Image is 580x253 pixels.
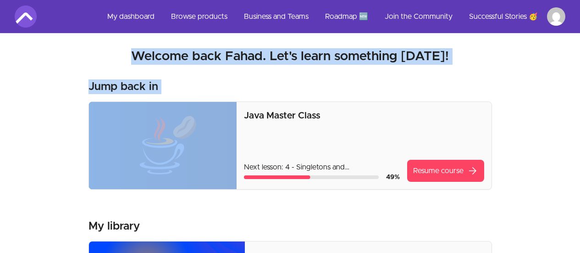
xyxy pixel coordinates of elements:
[244,109,484,122] p: Java Master Class
[318,6,376,28] a: Roadmap 🆕
[164,6,235,28] a: Browse products
[407,160,484,182] a: Resume coursearrow_forward
[462,6,545,28] a: Successful Stories 🥳
[100,6,565,28] nav: Main
[15,48,565,65] h2: Welcome back Fahad. Let's learn something [DATE]!
[377,6,460,28] a: Join the Community
[100,6,162,28] a: My dashboard
[88,219,140,234] h3: My library
[467,165,478,176] span: arrow_forward
[386,174,400,180] span: 49 %
[89,102,237,189] img: Product image for Java Master Class
[237,6,316,28] a: Business and Teams
[15,6,37,28] img: Amigoscode logo
[88,79,158,94] h3: Jump back in
[244,162,399,173] p: Next lesson: 4 - Singletons and @Inject_@Autowire
[244,175,378,179] div: Course progress
[547,7,565,26] img: Profile image for Fahad Alharbi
